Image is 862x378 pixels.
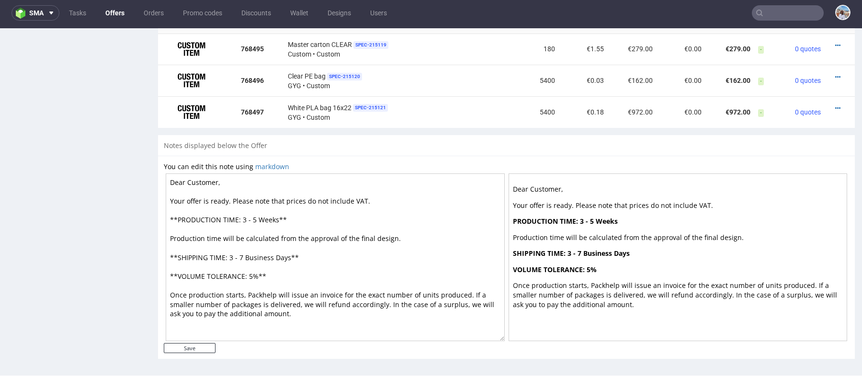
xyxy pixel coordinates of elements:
[164,134,849,315] div: You can edit this note using
[322,5,357,21] a: Designs
[364,5,393,21] a: Users
[16,8,29,19] img: logo
[255,134,289,143] a: markdown
[288,75,352,84] span: White PLA bag 16x22
[168,9,215,33] img: ico-item-custom-a8f9c3db6a5631ce2f509e228e8b95abde266dc4376634de7b166047de09ff05.png
[705,36,754,68] td: €162.00
[236,5,277,21] a: Discounts
[284,5,314,21] a: Wallet
[608,5,657,37] td: €279.00
[608,36,657,68] td: €162.00
[529,36,559,68] td: 5400
[241,48,264,56] strong: 768496
[241,17,264,24] strong: 768495
[529,5,559,37] td: 180
[657,68,705,100] td: €0.00
[177,5,228,21] a: Promo codes
[608,68,657,100] td: €972.00
[657,5,705,37] td: €0.00
[327,45,362,52] span: SPEC- 215120
[158,107,855,128] div: Notes displayed below the Offer
[288,11,525,31] div: Custom • Custom
[164,315,215,325] input: Save
[795,48,821,56] span: 0 quotes
[795,17,821,24] span: 0 quotes
[288,43,326,53] span: Clear PE bag
[353,13,388,21] span: SPEC- 215119
[758,81,764,89] span: -
[559,36,608,68] td: €0.03
[100,5,130,21] a: Offers
[705,5,754,37] td: €279.00
[138,5,170,21] a: Orders
[63,5,92,21] a: Tasks
[836,6,850,19] img: Marta Kozłowska
[529,68,559,100] td: 5400
[166,145,505,313] textarea: Dear Customer, Your offer is ready. Please note that prices do not include VAT. **PRODUCTION TIME...
[758,18,764,25] span: -
[29,10,44,16] span: sma
[241,80,264,88] strong: 768497
[353,76,388,83] span: SPEC- 215121
[705,68,754,100] td: €972.00
[559,5,608,37] td: €1.55
[168,40,215,64] img: ico-item-custom-a8f9c3db6a5631ce2f509e228e8b95abde266dc4376634de7b166047de09ff05.png
[795,80,821,88] span: 0 quotes
[168,72,215,96] img: ico-item-custom-a8f9c3db6a5631ce2f509e228e8b95abde266dc4376634de7b166047de09ff05.png
[288,74,525,93] div: GYG • Custom
[758,49,764,57] span: -
[288,11,352,21] span: Master carton CLEAR
[559,68,608,100] td: €0.18
[288,43,525,62] div: GYG • Custom
[11,5,59,21] button: sma
[657,36,705,68] td: €0.00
